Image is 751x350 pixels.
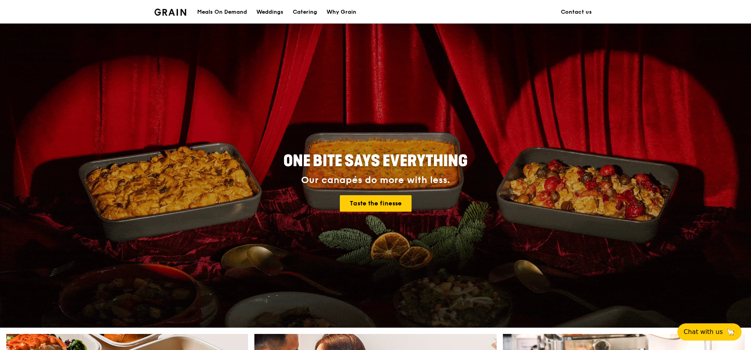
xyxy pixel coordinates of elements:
a: Weddings [252,0,288,24]
a: Taste the finesse [340,195,412,212]
a: Catering [288,0,322,24]
div: Catering [293,0,317,24]
div: Meals On Demand [197,0,247,24]
span: Chat with us [684,327,723,337]
a: Contact us [556,0,597,24]
img: Grain [154,9,186,16]
div: Weddings [256,0,283,24]
span: ONE BITE SAYS EVERYTHING [283,152,468,170]
div: Our canapés do more with less. [234,175,517,186]
button: Chat with us🦙 [677,323,742,341]
span: 🦙 [726,327,735,337]
div: Why Grain [327,0,356,24]
a: Why Grain [322,0,361,24]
